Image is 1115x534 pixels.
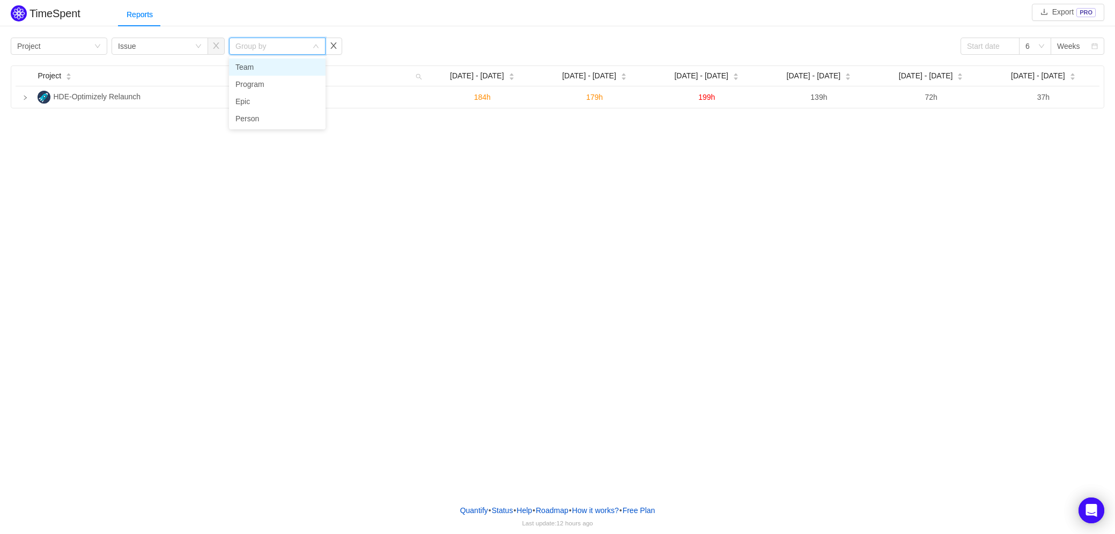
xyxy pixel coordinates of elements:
button: How it works? [572,502,619,518]
a: Status [491,502,514,518]
span: Project [38,70,61,82]
div: 6 [1025,38,1030,54]
button: icon: close [325,38,342,55]
input: Start date [961,38,1020,55]
i: icon: caret-down [957,76,963,79]
span: 139h [810,93,827,101]
a: Roadmap [535,502,569,518]
i: icon: calendar [1091,43,1098,50]
span: [DATE] - [DATE] [899,70,953,82]
button: icon: close [208,38,225,55]
div: Sort [733,71,739,79]
li: Team [229,58,326,76]
li: Epic [229,93,326,110]
span: [DATE] - [DATE] [1011,70,1065,82]
span: 199h [698,93,715,101]
i: icon: caret-up [845,72,851,75]
div: Sort [508,71,515,79]
span: • [533,506,535,515]
div: Group by [235,41,307,52]
i: icon: caret-up [621,72,626,75]
i: icon: caret-down [1069,76,1075,79]
div: Open Intercom Messenger [1079,498,1104,523]
i: icon: down [94,43,101,50]
div: Sort [621,71,627,79]
span: 179h [586,93,603,101]
i: icon: caret-up [66,72,72,75]
a: Quantify [460,502,489,518]
i: icon: caret-down [845,76,851,79]
i: icon: caret-down [508,76,514,79]
i: icon: caret-up [733,72,739,75]
i: icon: caret-down [66,76,72,79]
i: icon: caret-down [733,76,739,79]
div: Issue [118,38,136,54]
span: HDE-Optimizely Relaunch [53,92,141,101]
i: icon: down [1038,43,1045,50]
span: [DATE] - [DATE] [787,70,841,82]
div: Project [17,38,41,54]
span: [DATE] - [DATE] [562,70,616,82]
span: 184h [474,93,491,101]
span: • [513,506,516,515]
img: Quantify logo [11,5,27,21]
span: [DATE] - [DATE] [674,70,728,82]
i: icon: search [411,66,426,86]
li: Program [229,76,326,93]
div: Sort [957,71,963,79]
i: icon: caret-up [1069,72,1075,75]
div: Weeks [1057,38,1080,54]
span: • [489,506,491,515]
div: Sort [65,71,72,79]
span: • [569,506,572,515]
img: HR [38,91,50,104]
div: Sort [1069,71,1076,79]
a: Help [516,502,533,518]
h2: TimeSpent [29,8,80,19]
span: [DATE] - [DATE] [450,70,504,82]
div: Reports [118,3,161,27]
span: 72h [925,93,937,101]
span: 37h [1037,93,1050,101]
div: Sort [845,71,851,79]
i: icon: caret-down [621,76,626,79]
button: icon: downloadExportPRO [1032,4,1104,21]
span: • [619,506,622,515]
i: icon: right [23,95,28,100]
i: icon: down [195,43,202,50]
i: icon: caret-up [957,72,963,75]
span: Last update: [522,520,593,526]
span: 12 hours ago [557,520,593,526]
i: icon: caret-up [508,72,514,75]
li: Person [229,110,326,127]
i: icon: down [313,43,319,50]
button: Free Plan [622,502,656,518]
